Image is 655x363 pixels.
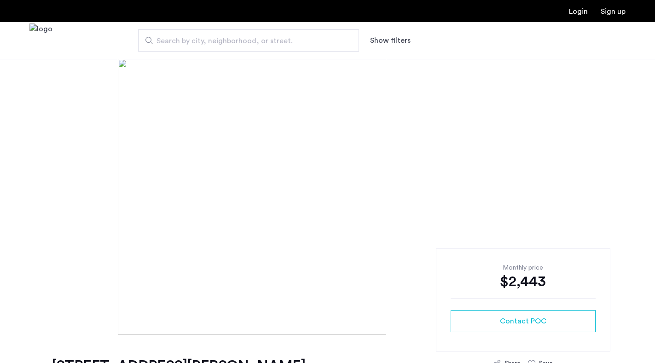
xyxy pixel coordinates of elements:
button: button [451,310,596,332]
a: Registration [601,8,626,15]
a: Login [569,8,588,15]
span: Search by city, neighborhood, or street. [157,35,333,46]
img: logo [29,23,52,58]
a: Cazamio Logo [29,23,52,58]
img: [object%20Object] [118,59,537,335]
span: Contact POC [500,316,546,327]
button: Show or hide filters [370,35,411,46]
div: $2,443 [451,272,596,291]
input: Apartment Search [138,29,359,52]
div: Monthly price [451,263,596,272]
